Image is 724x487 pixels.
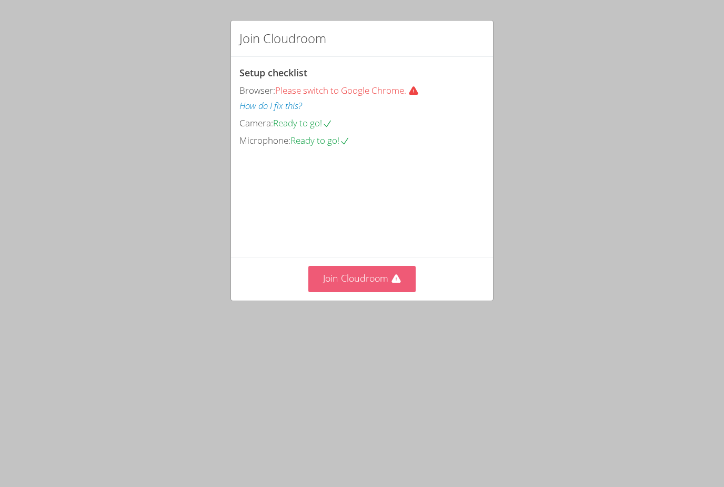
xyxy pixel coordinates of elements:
[239,134,290,146] span: Microphone:
[239,117,273,129] span: Camera:
[308,266,416,292] button: Join Cloudroom
[273,117,333,129] span: Ready to go!
[239,84,275,96] span: Browser:
[290,134,350,146] span: Ready to go!
[239,29,326,48] h2: Join Cloudroom
[275,84,427,96] span: Please switch to Google Chrome.
[239,98,302,114] button: How do I fix this?
[239,66,307,79] span: Setup checklist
